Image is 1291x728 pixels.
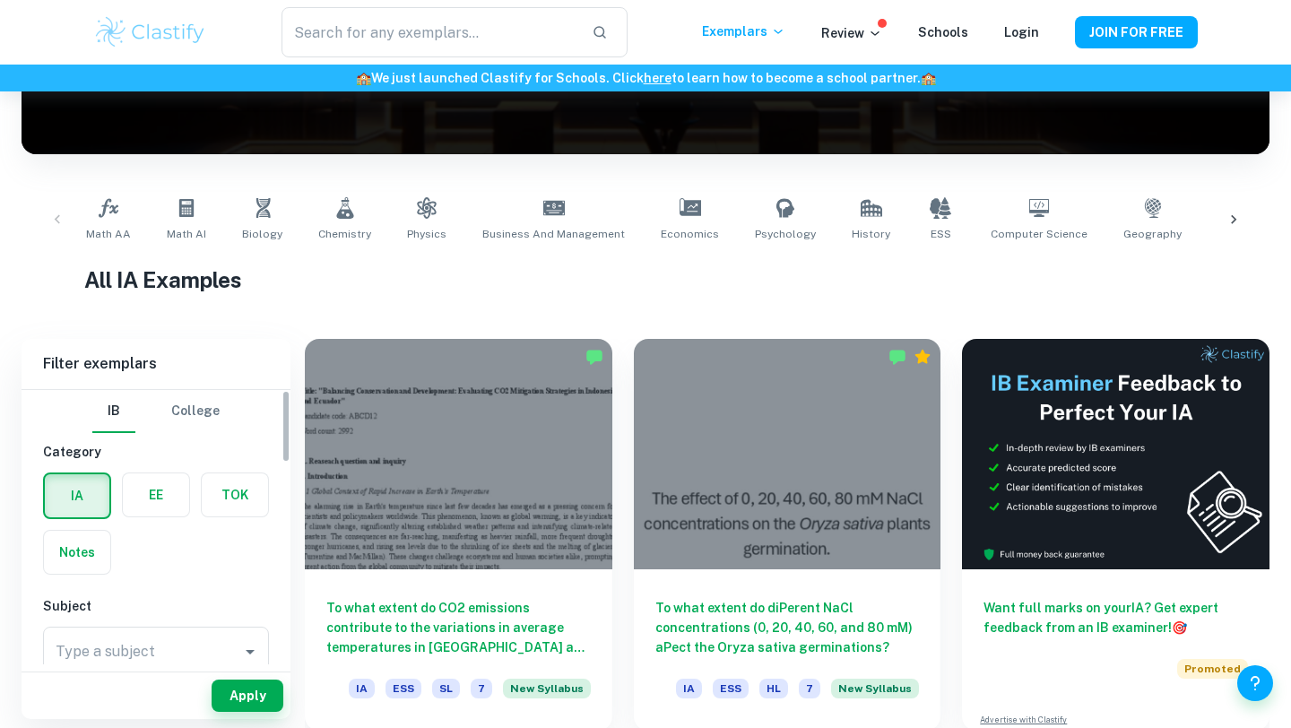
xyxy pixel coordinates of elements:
[123,473,189,516] button: EE
[482,226,625,242] span: Business and Management
[167,226,206,242] span: Math AI
[991,226,1087,242] span: Computer Science
[702,22,785,41] p: Exemplars
[4,68,1287,88] h6: We just launched Clastify for Schools. Click to learn how to become a school partner.
[92,390,220,433] div: Filter type choice
[852,226,890,242] span: History
[831,679,919,709] div: Starting from the May 2026 session, the ESS IA requirements have changed. We created this exempla...
[356,71,371,85] span: 🏫
[242,226,282,242] span: Biology
[914,348,931,366] div: Premium
[799,679,820,698] span: 7
[676,679,702,698] span: IA
[43,442,269,462] h6: Category
[983,598,1248,637] h6: Want full marks on your IA ? Get expert feedback from an IB examiner!
[44,531,110,574] button: Notes
[84,264,1208,296] h1: All IA Examples
[326,598,591,657] h6: To what extent do CO2 emissions contribute to the variations in average temperatures in [GEOGRAPH...
[821,23,882,43] p: Review
[471,679,492,698] span: 7
[644,71,671,85] a: here
[93,14,207,50] img: Clastify logo
[212,680,283,712] button: Apply
[980,714,1067,726] a: Advertise with Clastify
[655,598,920,657] h6: To what extent do diPerent NaCl concentrations (0, 20, 40, 60, and 80 mM) aPect the Oryza sativa ...
[92,390,135,433] button: IB
[918,25,968,39] a: Schools
[831,679,919,698] span: New Syllabus
[921,71,936,85] span: 🏫
[282,7,577,57] input: Search for any exemplars...
[1075,16,1198,48] button: JOIN FOR FREE
[585,348,603,366] img: Marked
[962,339,1269,569] img: Thumbnail
[503,679,591,709] div: Starting from the May 2026 session, the ESS IA requirements have changed. We created this exempla...
[931,226,951,242] span: ESS
[386,679,421,698] span: ESS
[755,226,816,242] span: Psychology
[318,226,371,242] span: Chemistry
[888,348,906,366] img: Marked
[349,679,375,698] span: IA
[202,473,268,516] button: TOK
[1177,659,1248,679] span: Promoted
[503,679,591,698] span: New Syllabus
[1004,25,1039,39] a: Login
[407,226,446,242] span: Physics
[1123,226,1182,242] span: Geography
[171,390,220,433] button: College
[661,226,719,242] span: Economics
[713,679,749,698] span: ESS
[86,226,131,242] span: Math AA
[45,474,109,517] button: IA
[1237,665,1273,701] button: Help and Feedback
[43,596,269,616] h6: Subject
[1172,620,1187,635] span: 🎯
[238,639,263,664] button: Open
[432,679,460,698] span: SL
[22,339,290,389] h6: Filter exemplars
[759,679,788,698] span: HL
